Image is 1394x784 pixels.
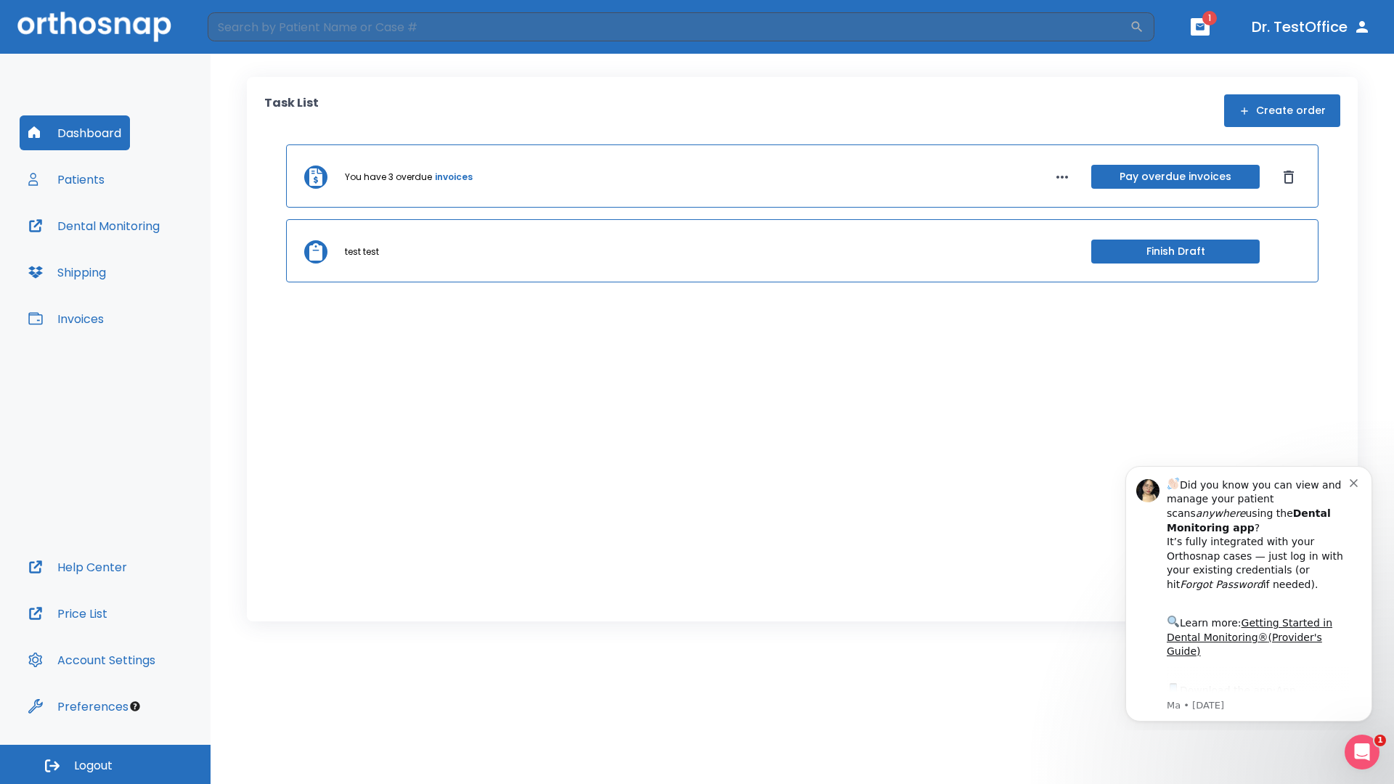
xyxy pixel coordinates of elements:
[20,255,115,290] button: Shipping
[208,12,1130,41] input: Search by Patient Name or Case #
[63,228,246,302] div: Download the app: | ​ Let us know if you need help getting started!
[20,115,130,150] button: Dashboard
[20,208,168,243] button: Dental Monitoring
[63,246,246,259] p: Message from Ma, sent 4w ago
[20,550,136,584] button: Help Center
[20,689,137,724] button: Preferences
[1224,94,1340,127] button: Create order
[264,94,319,127] p: Task List
[435,171,473,184] a: invoices
[1277,166,1300,189] button: Dismiss
[17,12,171,41] img: Orthosnap
[129,700,142,713] div: Tooltip anchor
[1091,240,1260,264] button: Finish Draft
[20,162,113,197] button: Patients
[63,232,192,258] a: App Store
[1246,14,1377,40] button: Dr. TestOffice
[1345,735,1379,769] iframe: Intercom live chat
[1202,11,1217,25] span: 1
[20,301,113,336] button: Invoices
[246,23,258,34] button: Dismiss notification
[345,171,432,184] p: You have 3 overdue
[345,245,379,258] p: test test
[1374,735,1386,746] span: 1
[1091,165,1260,189] button: Pay overdue invoices
[20,596,116,631] button: Price List
[74,758,113,774] span: Logout
[1104,453,1394,730] iframe: Intercom notifications message
[20,642,164,677] button: Account Settings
